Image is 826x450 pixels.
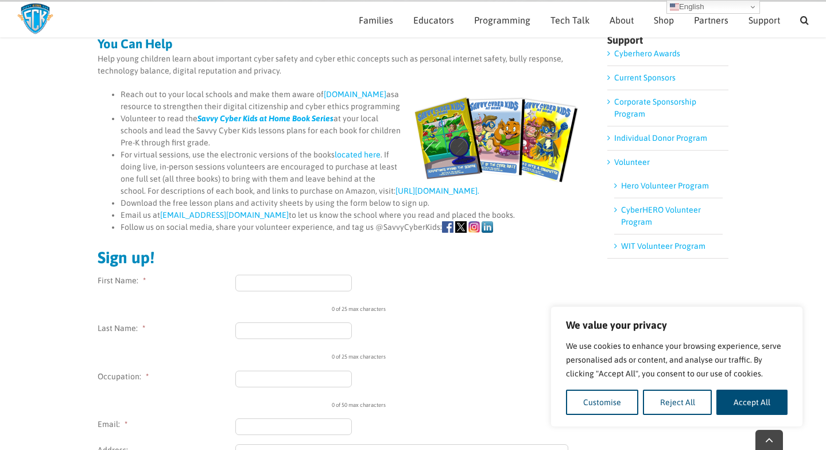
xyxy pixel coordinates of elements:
[121,113,583,149] li: Volunteer to read the at your local schools and lead the Savvy Cyber Kids lessons plans for each ...
[197,114,333,123] a: Savvy Cyber Kids at Home Book Series
[716,390,788,415] button: Accept All
[98,322,235,334] label: Last Name:
[395,186,479,195] a: [URL][DOMAIN_NAME].
[98,53,583,77] p: Help young children learn about important cyber safety and cyber ethic concepts such as personal ...
[643,390,712,415] button: Reject All
[694,16,728,25] span: Partners
[98,249,583,266] h2: Sign up!
[121,209,583,221] li: Email us at to let us know the school where you read and placed the books.
[566,390,638,415] button: Customise
[749,16,780,25] span: Support
[566,318,788,332] p: We value your privacy
[98,275,235,287] label: First Name:
[614,133,707,143] a: Individual Donor Program
[607,35,728,45] h4: Support
[455,221,467,233] img: icons-X.png
[98,371,235,383] label: Occupation:
[670,2,679,11] img: en
[442,221,453,233] img: icons-Facebook.png
[332,344,638,361] div: 0 of 25 max characters
[98,418,235,430] label: Email:
[98,36,173,51] strong: You Can Help
[621,241,705,251] a: WIT Volunteer Program
[566,339,788,380] p: We use cookies to enhance your browsing experience, serve personalised ads or content, and analys...
[332,392,638,409] div: 0 of 50 max characters
[335,150,381,159] a: located here
[654,16,674,25] span: Shop
[17,3,53,34] img: Savvy Cyber Kids Logo
[621,181,709,190] a: Hero Volunteer Program
[614,73,676,82] a: Current Sponsors
[160,210,289,220] a: [EMAIL_ADDRESS][DOMAIN_NAME]
[474,16,530,25] span: Programming
[614,157,650,167] a: Volunteer
[359,16,393,25] span: Families
[550,16,590,25] span: Tech Talk
[121,89,583,113] li: Reach out to your local schools and make them aware of asa resource to strengthen their digital c...
[614,97,696,118] a: Corporate Sponsorship Program
[614,49,680,58] a: Cyberhero Awards
[482,221,493,233] img: icons-linkedin.png
[610,16,634,25] span: About
[332,296,638,313] div: 0 of 25 max characters
[324,90,386,99] a: [DOMAIN_NAME]
[121,197,583,209] li: Download the free lesson plans and activity sheets by using the form below to sign up.
[468,221,480,233] img: icons-Instagram.png
[621,205,701,226] a: CyberHERO Volunteer Program
[121,149,583,197] li: For virtual sessions, use the electronic versions of the books . If doing live, in-person session...
[121,221,583,233] li: Follow us on social media, share your volunteer experience, and tag us @SavvyCyberKids:
[413,16,454,25] span: Educators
